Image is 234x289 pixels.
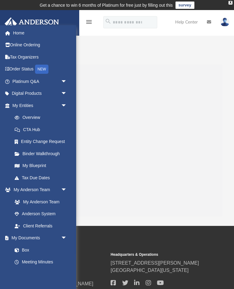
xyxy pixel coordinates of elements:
[9,123,76,136] a: CTA Hub
[175,2,194,9] a: survey
[111,268,189,273] a: [GEOGRAPHIC_DATA][US_STATE]
[9,160,73,172] a: My Blueprint
[61,184,73,196] span: arrow_drop_down
[4,27,76,39] a: Home
[61,87,73,100] span: arrow_drop_down
[3,17,61,30] img: Anderson Advisors Platinum Portal
[9,172,76,184] a: Tax Due Dates
[61,75,73,88] span: arrow_drop_down
[9,136,76,148] a: Entity Change Request
[229,1,232,5] div: close
[4,51,76,63] a: Tax Organizers
[111,252,206,257] small: Headquarters & Operations
[9,112,76,124] a: Overview
[171,10,202,34] a: Help Center
[35,65,48,74] div: NEW
[61,99,73,112] span: arrow_drop_down
[4,39,76,51] a: Online Ordering
[9,244,70,256] a: Box
[4,184,73,196] a: My Anderson Teamarrow_drop_down
[105,18,112,25] i: search
[9,148,76,160] a: Binder Walkthrough
[61,232,73,244] span: arrow_drop_down
[85,18,93,26] i: menu
[4,87,76,100] a: Digital Productsarrow_drop_down
[4,75,76,87] a: Platinum Q&Aarrow_drop_down
[40,2,173,9] div: Get a chance to win 6 months of Platinum for free just by filling out this
[9,220,73,232] a: Client Referrals
[4,232,73,244] a: My Documentsarrow_drop_down
[4,99,76,112] a: My Entitiesarrow_drop_down
[111,260,199,266] a: [STREET_ADDRESS][PERSON_NAME]
[9,256,73,268] a: Meeting Minutes
[9,196,70,208] a: My Anderson Team
[9,208,73,220] a: Anderson System
[4,63,76,76] a: Order StatusNEW
[85,22,93,26] a: menu
[220,18,229,27] img: User Pic
[9,268,70,280] a: Forms Library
